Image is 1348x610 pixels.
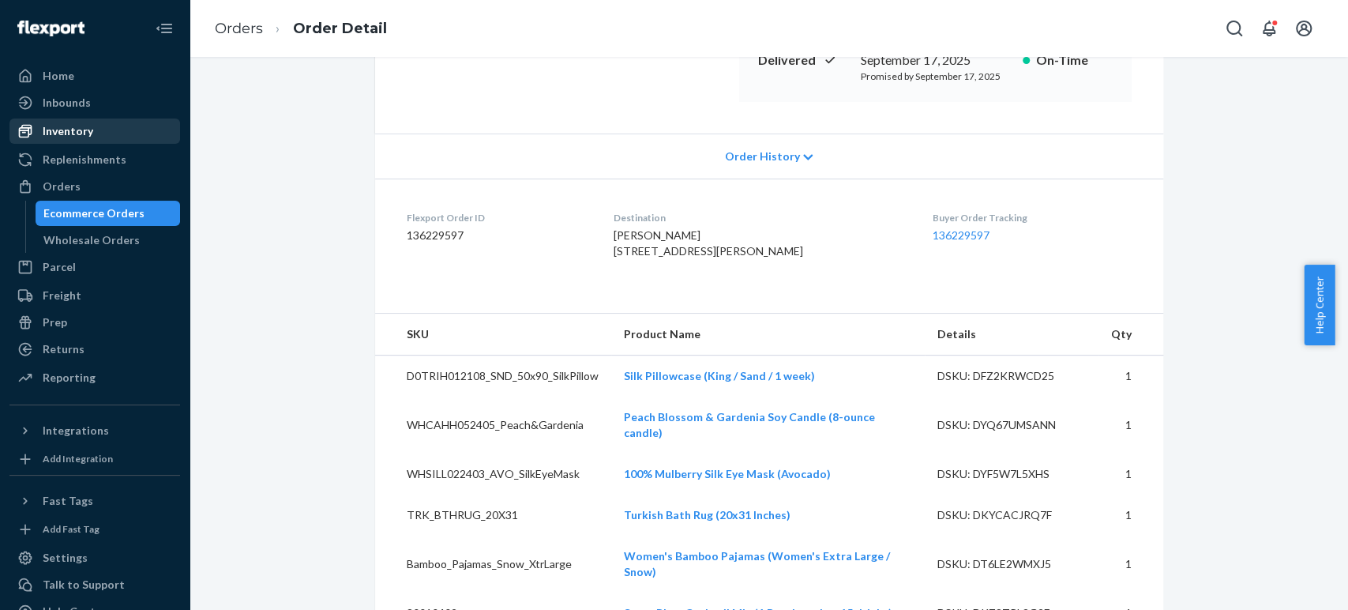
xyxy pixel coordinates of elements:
td: 1 [1098,454,1163,495]
p: On-Time [1036,51,1113,70]
button: Fast Tags [9,488,180,514]
th: Product Name [611,314,925,356]
div: Settings [43,550,88,566]
a: Ecommerce Orders [36,201,181,226]
div: Parcel [43,259,76,275]
div: Home [43,68,74,84]
div: Add Fast Tag [43,522,100,536]
a: Add Integration [9,450,180,469]
div: DSKU: DFZ2KRWCD25 [937,368,1086,384]
div: DSKU: DT6LE2WMXJ5 [937,556,1086,572]
a: Turkish Bath Rug (20x31 Inches) [624,508,790,522]
dt: Destination [614,211,907,224]
a: Add Fast Tag [9,520,180,539]
p: Delivered [758,51,848,70]
a: Prep [9,310,180,335]
a: Talk to Support [9,572,180,597]
a: Order Detail [293,20,387,37]
a: Freight [9,283,180,308]
dd: 136229597 [407,228,589,243]
a: Inbounds [9,90,180,115]
a: Orders [215,20,263,37]
td: TRK_BTHRUG_20X31 [375,495,611,536]
div: Fast Tags [43,493,93,509]
ol: breadcrumbs [202,6,400,52]
div: DSKU: DKYCACJRQ7F [937,507,1086,523]
td: D0TRIH012108_SND_50x90_SilkPillow [375,356,611,397]
td: WHSILL022403_AVO_SilkEyeMask [375,454,611,495]
a: Returns [9,337,180,362]
span: [PERSON_NAME] [STREET_ADDRESS][PERSON_NAME] [614,228,803,258]
div: Orders [43,179,81,194]
td: 1 [1098,397,1163,454]
div: DSKU: DYF5W7L5XHS [937,466,1086,482]
button: Open notifications [1253,13,1285,44]
td: 1 [1098,356,1163,397]
a: Orders [9,174,180,199]
a: Parcel [9,254,180,280]
td: 1 [1098,536,1163,593]
a: 136229597 [933,228,989,242]
div: Freight [43,288,81,303]
th: Details [925,314,1098,356]
dt: Flexport Order ID [407,211,589,224]
div: Returns [43,341,84,357]
div: DSKU: DYQ67UMSANN [937,417,1086,433]
a: Silk Pillowcase (King / Sand / 1 week) [624,369,815,382]
td: Bamboo_Pajamas_Snow_XtrLarge [375,536,611,593]
button: Open Search Box [1218,13,1250,44]
div: Inbounds [43,95,91,111]
a: Inventory [9,119,180,144]
span: Order History [724,149,799,164]
div: Prep [43,314,67,330]
a: Peach Blossom & Gardenia Soy Candle (8-ounce candle) [624,410,875,439]
div: Ecommerce Orders [43,205,145,221]
a: Settings [9,545,180,570]
div: Talk to Support [43,577,125,593]
div: Wholesale Orders [43,232,140,248]
button: Integrations [9,418,180,443]
td: WHCAHH052405_Peach&Gardenia [375,397,611,454]
p: Promised by September 17, 2025 [861,70,1010,83]
button: Help Center [1304,265,1335,345]
div: September 17, 2025 [861,51,1010,70]
th: Qty [1098,314,1163,356]
a: 100% Mulberry Silk Eye Mask (Avocado) [624,467,831,480]
dt: Buyer Order Tracking [933,211,1132,224]
div: Replenishments [43,152,126,168]
div: Inventory [43,123,93,139]
div: Reporting [43,370,96,386]
div: Integrations [43,423,109,439]
td: 1 [1098,495,1163,536]
a: Women's Bamboo Pajamas (Women's Extra Large / Snow) [624,549,890,578]
img: Flexport logo [17,21,84,36]
div: Add Integration [43,452,113,465]
button: Close Navigation [148,13,180,44]
a: Replenishments [9,147,180,172]
th: SKU [375,314,611,356]
a: Reporting [9,365,180,390]
button: Open account menu [1288,13,1320,44]
a: Wholesale Orders [36,228,181,253]
a: Home [9,63,180,88]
